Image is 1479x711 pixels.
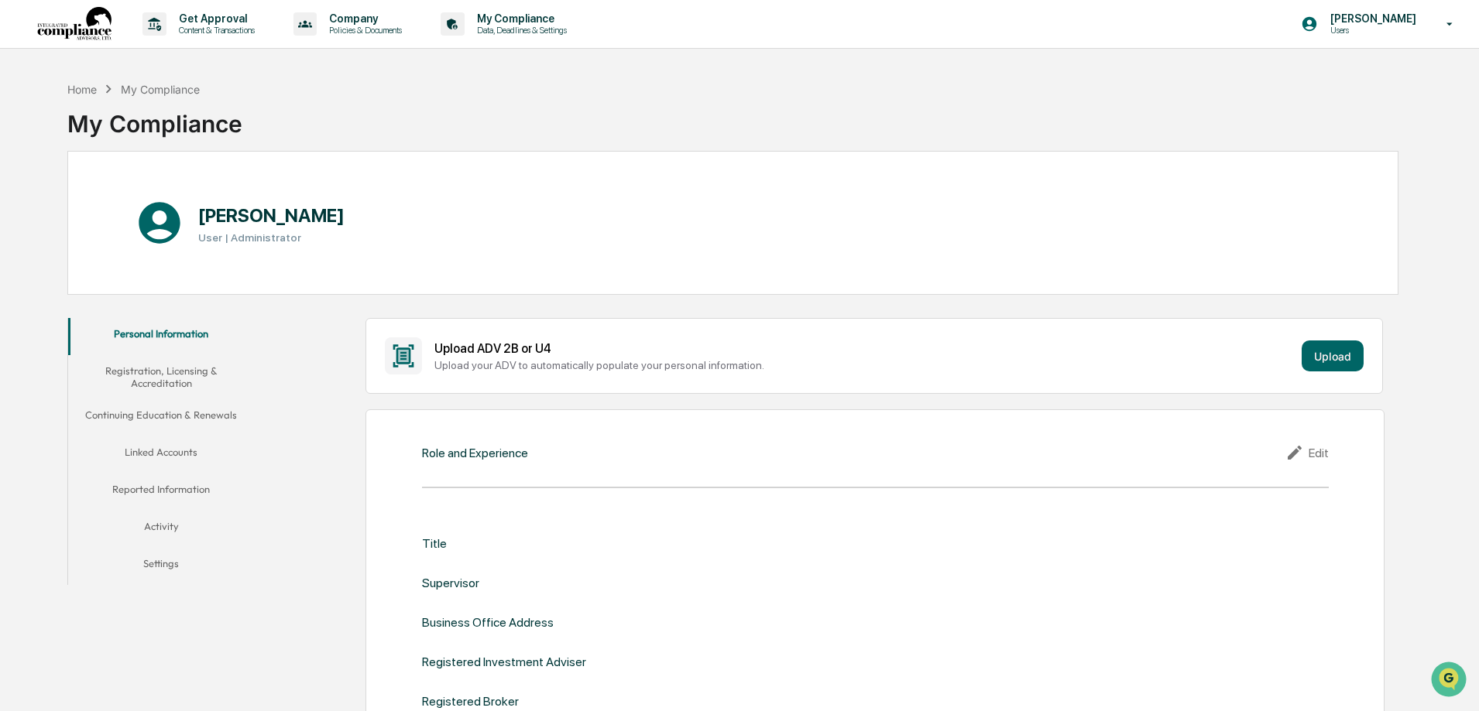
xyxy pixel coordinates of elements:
div: 🔎 [15,226,28,238]
iframe: Open customer support [1429,660,1471,702]
button: Start new chat [263,123,282,142]
span: Preclearance [31,195,100,210]
p: Get Approval [166,12,263,25]
button: Upload [1302,340,1364,371]
div: Registered Broker [422,694,519,709]
p: Policies & Documents [317,25,410,36]
img: logo [37,7,112,42]
h1: [PERSON_NAME] [198,204,345,227]
div: Edit [1285,443,1329,462]
div: 🖐️ [15,197,28,209]
div: Title [422,536,447,551]
p: [PERSON_NAME] [1318,12,1424,25]
p: Company [317,12,410,25]
p: Content & Transactions [166,25,263,36]
button: Registration, Licensing & Accreditation [68,355,254,399]
span: Data Lookup [31,224,98,240]
p: Data, Deadlines & Settings [465,25,575,36]
button: Reported Information [68,473,254,511]
div: We're available if you need us! [53,134,196,146]
p: My Compliance [465,12,575,25]
button: Linked Accounts [68,436,254,473]
div: Home [67,83,97,96]
div: Upload ADV 2B or U4 [434,341,1295,356]
div: 🗄️ [112,197,125,209]
button: Continuing Education & Renewals [68,399,254,436]
div: Business Office Address [422,615,554,630]
span: Attestations [128,195,192,210]
a: 🔎Data Lookup [9,218,104,246]
div: My Compliance [121,83,200,96]
div: Start new chat [53,118,254,134]
div: secondary tabs example [68,318,254,585]
button: Settings [68,548,254,585]
div: Registered Investment Adviser [422,655,586,669]
h3: User | Administrator [198,231,345,244]
img: 1746055101610-c473b297-6a78-478c-a979-82029cc54cd1 [15,118,43,146]
a: 🗄️Attestations [106,189,198,217]
a: 🖐️Preclearance [9,189,106,217]
a: Powered byPylon [109,261,187,274]
div: Role and Experience [422,446,528,460]
div: Supervisor [422,576,479,590]
div: My Compliance [67,97,242,138]
p: How can we help? [15,32,282,57]
button: Personal Information [68,318,254,355]
span: Pylon [154,262,187,274]
button: Activity [68,511,254,548]
p: Users [1318,25,1424,36]
div: Upload your ADV to automatically populate your personal information. [434,359,1295,371]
